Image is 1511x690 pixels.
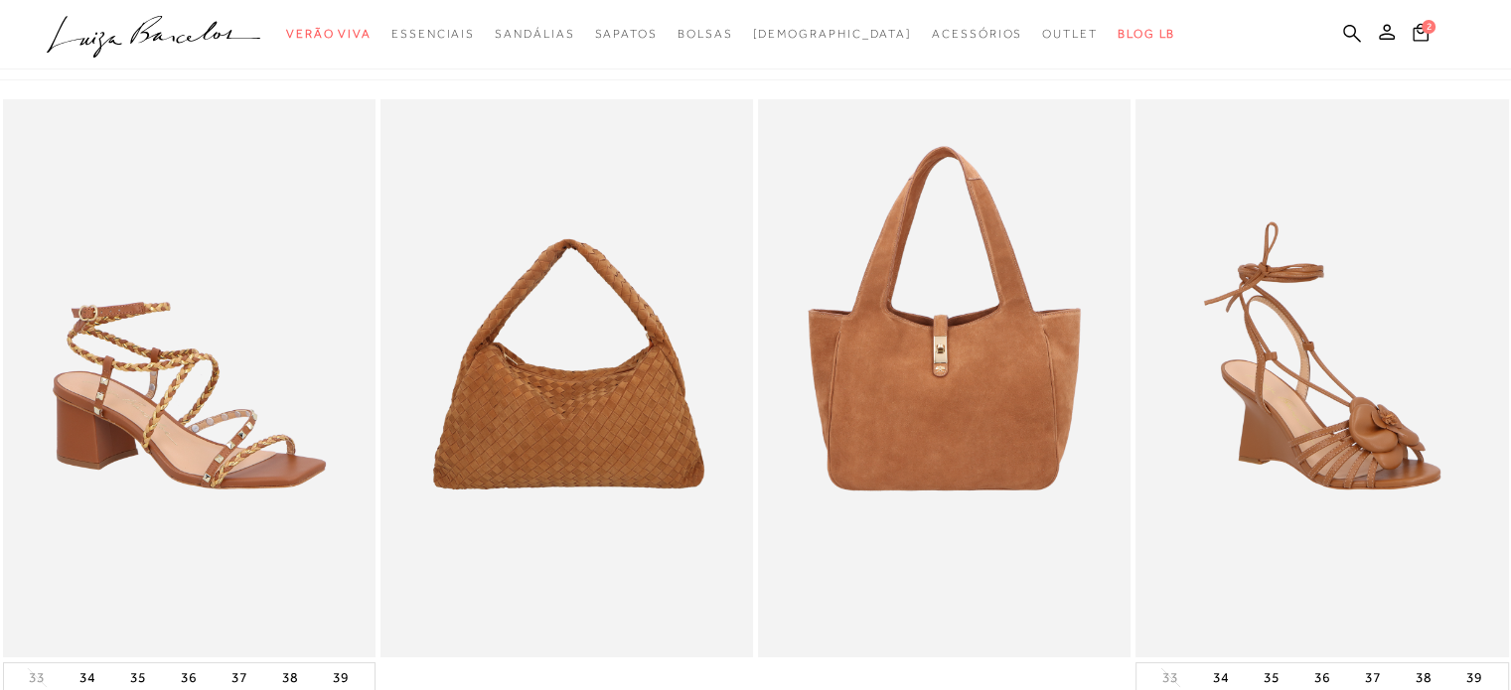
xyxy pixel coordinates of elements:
button: 33 [1156,668,1184,687]
a: SANDÁLIA EM COURO CARAMELO COM SALTO MÉDIO E TIRAS TRANÇADAS TRICOLOR SANDÁLIA EM COURO CARAMELO ... [5,102,374,655]
a: noSubCategoriesText [594,16,657,53]
a: noSubCategoriesText [286,16,372,53]
a: noSubCategoriesText [1042,16,1098,53]
a: SANDÁLIA ANABELA EM COURO CARAMELO AMARRAÇÃO E APLICAÇÃO FLORAL SANDÁLIA ANABELA EM COURO CARAMEL... [1137,102,1506,655]
a: BOLSA MÉDIA EM CAMURÇA CARAMELO COM FECHO DOURADO BOLSA MÉDIA EM CAMURÇA CARAMELO COM FECHO DOURADO [760,102,1129,655]
button: 2 [1407,22,1435,49]
span: Sapatos [594,27,657,41]
span: BLOG LB [1118,27,1175,41]
img: BOLSA HOBO EM CAMURÇA TRESSÊ CARAMELO GRANDE [382,102,751,655]
img: BOLSA MÉDIA EM CAMURÇA CARAMELO COM FECHO DOURADO [760,102,1129,655]
span: Sandálias [495,27,574,41]
span: Outlet [1042,27,1098,41]
img: SANDÁLIA EM COURO CARAMELO COM SALTO MÉDIO E TIRAS TRANÇADAS TRICOLOR [5,102,374,655]
span: 2 [1422,20,1435,34]
a: noSubCategoriesText [932,16,1022,53]
button: 33 [23,668,51,687]
a: noSubCategoriesText [752,16,912,53]
span: Bolsas [678,27,733,41]
span: Acessórios [932,27,1022,41]
a: noSubCategoriesText [678,16,733,53]
a: BOLSA HOBO EM CAMURÇA TRESSÊ CARAMELO GRANDE BOLSA HOBO EM CAMURÇA TRESSÊ CARAMELO GRANDE [382,102,751,655]
span: Verão Viva [286,27,372,41]
img: SANDÁLIA ANABELA EM COURO CARAMELO AMARRAÇÃO E APLICAÇÃO FLORAL [1137,102,1506,655]
a: noSubCategoriesText [391,16,475,53]
a: noSubCategoriesText [495,16,574,53]
span: [DEMOGRAPHIC_DATA] [752,27,912,41]
span: Essenciais [391,27,475,41]
a: BLOG LB [1118,16,1175,53]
